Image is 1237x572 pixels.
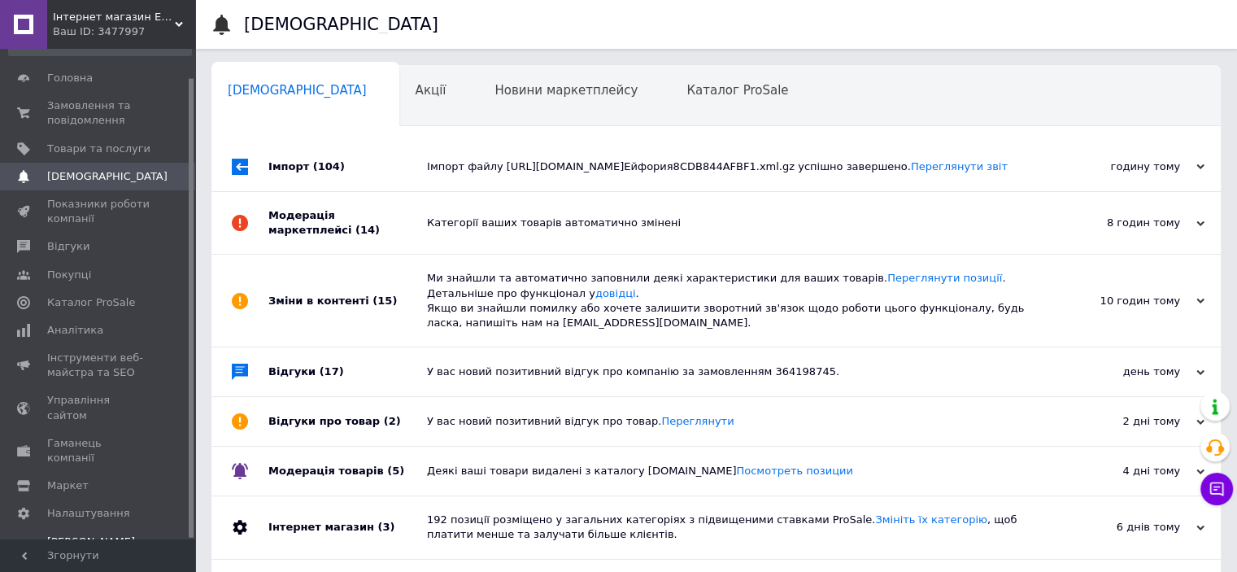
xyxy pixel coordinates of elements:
[427,513,1042,542] div: 192 позиції розміщено у загальних категоріях з підвищеними ставками ProSale. , щоб платити менше ...
[355,224,380,236] span: (14)
[268,496,427,558] div: Інтернет магазин
[47,268,91,282] span: Покупці
[427,464,1042,478] div: Деякі ваші товари видалені з каталогу [DOMAIN_NAME]
[875,513,987,526] a: Змініть їх категорію
[47,142,150,156] span: Товари та послуги
[494,83,638,98] span: Новини маркетплейсу
[1200,473,1233,505] button: Чат з покупцем
[47,323,103,338] span: Аналітика
[47,351,150,380] span: Інструменти веб-майстра та SEO
[661,415,734,427] a: Переглянути
[47,506,130,521] span: Налаштування
[427,414,1042,429] div: У вас новий позитивний відгук про товар.
[268,142,427,191] div: Імпорт
[416,83,446,98] span: Акції
[244,15,438,34] h1: [DEMOGRAPHIC_DATA]
[228,83,367,98] span: [DEMOGRAPHIC_DATA]
[887,272,1002,284] a: Переглянути позиції
[736,465,852,477] a: Посмотреть позиции
[268,447,427,496] div: Модерація товарів
[53,24,195,39] div: Ваш ID: 3477997
[1042,159,1204,174] div: годину тому
[47,436,150,465] span: Гаманець компанії
[47,239,89,254] span: Відгуки
[1042,294,1204,308] div: 10 годин тому
[911,160,1008,172] a: Переглянути звіт
[427,271,1042,330] div: Ми знайшли та автоматично заповнили деякі характеристики для ваших товарів. . Детальніше про функ...
[47,71,93,85] span: Головна
[1042,464,1204,478] div: 4 дні тому
[384,415,401,427] span: (2)
[47,197,150,226] span: Показники роботи компанії
[686,83,788,98] span: Каталог ProSale
[1042,365,1204,379] div: день тому
[1042,520,1204,535] div: 6 днів тому
[47,98,150,128] span: Замовлення та повідомлення
[1042,414,1204,429] div: 2 дні тому
[1042,216,1204,230] div: 8 годин тому
[47,295,135,310] span: Каталог ProSale
[372,295,397,307] span: (15)
[268,347,427,396] div: Відгуки
[268,255,427,347] div: Зміни в контенті
[377,521,394,533] span: (3)
[268,397,427,446] div: Відгуки про товар
[268,192,427,254] div: Модерація маркетплейсі
[595,287,636,299] a: довідці
[387,465,404,477] span: (5)
[427,365,1042,379] div: У вас новий позитивний відгук про компанію за замовленням 364198745.
[53,10,175,24] span: Інтернет магазин ЕЙФОРІЯ
[47,393,150,422] span: Управління сайтом
[320,365,344,378] span: (17)
[313,160,345,172] span: (104)
[427,159,1042,174] div: Імпорт файлу [URL][DOMAIN_NAME]Ейфория8CDB844AFBF1.xml.gz успішно завершено.
[427,216,1042,230] div: Категорії ваших товарів автоматично змінені
[47,169,168,184] span: [DEMOGRAPHIC_DATA]
[47,478,89,493] span: Маркет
